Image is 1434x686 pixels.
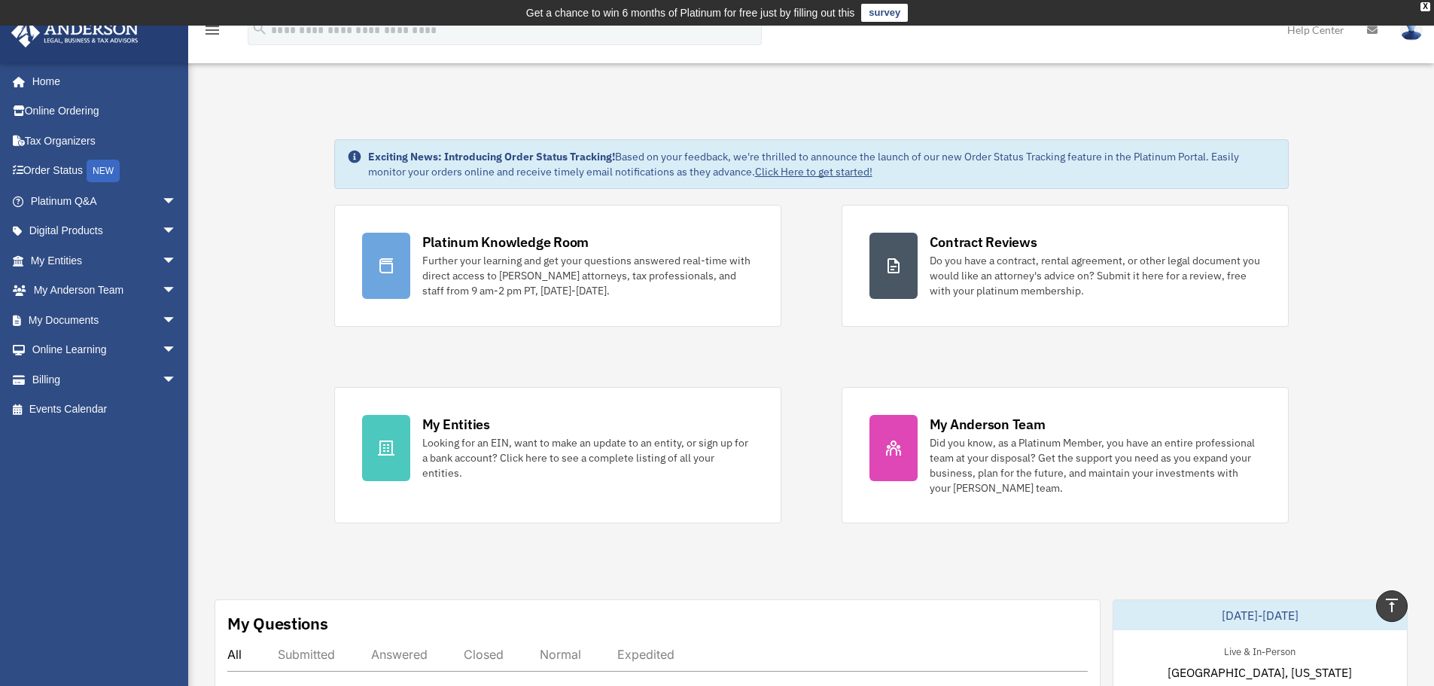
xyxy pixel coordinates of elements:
[11,395,199,425] a: Events Calendar
[842,387,1289,523] a: My Anderson Team Did you know, as a Platinum Member, you have an entire professional team at your...
[162,364,192,395] span: arrow_drop_down
[526,4,855,22] div: Get a chance to win 6 months of Platinum for free just by filling out this
[203,26,221,39] a: menu
[11,66,192,96] a: Home
[368,149,1276,179] div: Based on your feedback, we're thrilled to announce the launch of our new Order Status Tracking fe...
[422,415,490,434] div: My Entities
[1168,663,1352,681] span: [GEOGRAPHIC_DATA], [US_STATE]
[278,647,335,662] div: Submitted
[368,150,615,163] strong: Exciting News: Introducing Order Status Tracking!
[930,233,1037,252] div: Contract Reviews
[334,387,781,523] a: My Entities Looking for an EIN, want to make an update to an entity, or sign up for a bank accoun...
[227,612,328,635] div: My Questions
[11,305,199,335] a: My Documentsarrow_drop_down
[371,647,428,662] div: Answered
[11,276,199,306] a: My Anderson Teamarrow_drop_down
[422,233,589,252] div: Platinum Knowledge Room
[203,21,221,39] i: menu
[930,253,1261,298] div: Do you have a contract, rental agreement, or other legal document you would like an attorney's ad...
[617,647,674,662] div: Expedited
[422,435,754,480] div: Looking for an EIN, want to make an update to an entity, or sign up for a bank account? Click her...
[842,205,1289,327] a: Contract Reviews Do you have a contract, rental agreement, or other legal document you would like...
[861,4,908,22] a: survey
[162,276,192,306] span: arrow_drop_down
[1212,642,1308,658] div: Live & In-Person
[11,364,199,395] a: Billingarrow_drop_down
[930,435,1261,495] div: Did you know, as a Platinum Member, you have an entire professional team at your disposal? Get th...
[1383,596,1401,614] i: vertical_align_top
[162,335,192,366] span: arrow_drop_down
[1420,2,1430,11] div: close
[930,415,1046,434] div: My Anderson Team
[11,245,199,276] a: My Entitiesarrow_drop_down
[334,205,781,327] a: Platinum Knowledge Room Further your learning and get your questions answered real-time with dire...
[162,305,192,336] span: arrow_drop_down
[11,156,199,187] a: Order StatusNEW
[422,253,754,298] div: Further your learning and get your questions answered real-time with direct access to [PERSON_NAM...
[11,186,199,216] a: Platinum Q&Aarrow_drop_down
[251,20,268,37] i: search
[11,126,199,156] a: Tax Organizers
[87,160,120,182] div: NEW
[162,245,192,276] span: arrow_drop_down
[755,165,872,178] a: Click Here to get started!
[162,186,192,217] span: arrow_drop_down
[1113,600,1407,630] div: [DATE]-[DATE]
[1400,19,1423,41] img: User Pic
[540,647,581,662] div: Normal
[1376,590,1408,622] a: vertical_align_top
[227,647,242,662] div: All
[7,18,143,47] img: Anderson Advisors Platinum Portal
[11,96,199,127] a: Online Ordering
[11,335,199,365] a: Online Learningarrow_drop_down
[11,216,199,246] a: Digital Productsarrow_drop_down
[162,216,192,247] span: arrow_drop_down
[464,647,504,662] div: Closed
